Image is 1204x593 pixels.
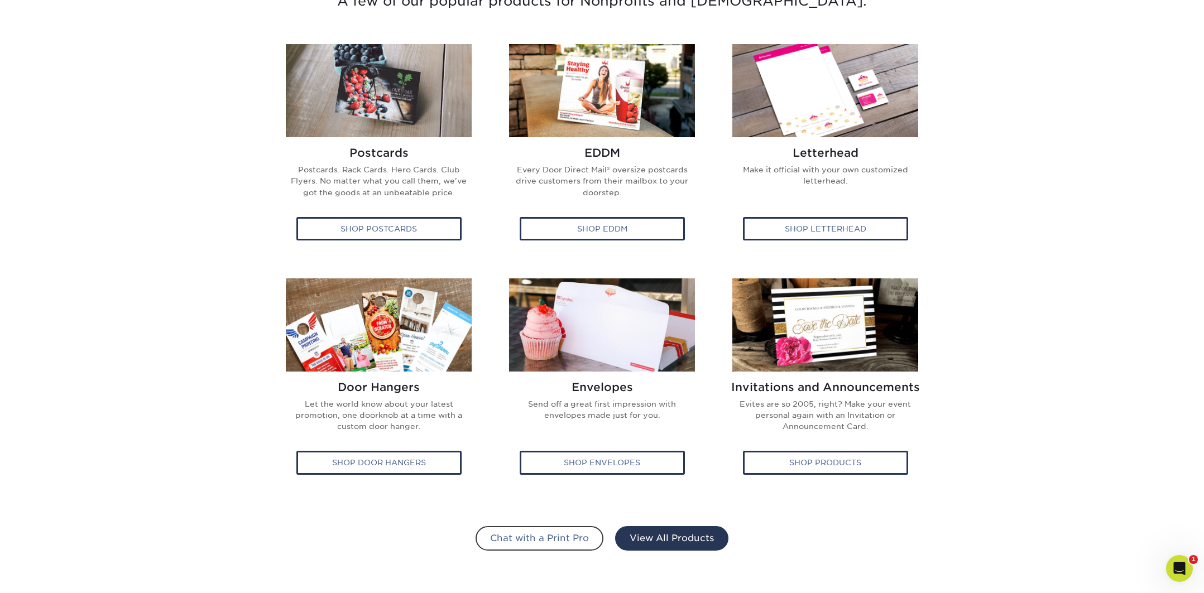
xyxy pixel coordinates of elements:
[286,44,472,137] img: Postcards
[722,44,929,252] a: Letterhead Letterhead Make it official with your own customized letterhead. Shop Letterhead
[276,278,482,486] a: Door Hangers Door Hangers Let the world know about your latest promotion, one doorknob at a time ...
[276,44,482,252] a: Postcards Postcards Postcards. Rack Cards. Hero Cards. Club Flyers. No matter what you call them,...
[1166,555,1193,582] iframe: Intercom live chat
[1189,555,1198,564] span: 1
[520,451,685,474] div: Shop Envelopes
[499,44,706,252] a: EDDM EDDM Every Door Direct Mail® oversize postcards drive customers from their mailbox to your d...
[509,278,695,372] img: Envelopes
[520,217,685,240] div: Shop EDDM
[285,380,473,394] h2: Door Hangers
[285,164,473,207] p: Postcards. Rack Cards. Hero Cards. Club Flyers. No matter what you call them, we've got the goods...
[296,451,462,474] div: Shop Door Hangers
[508,380,697,394] h2: Envelopes
[615,526,728,551] a: View All Products
[286,278,472,372] img: Door Hangers
[296,217,462,240] div: Shop Postcards
[476,526,603,551] a: Chat with a Print Pro
[731,380,920,394] h2: Invitations and Announcements
[285,146,473,160] h2: Postcards
[508,146,697,160] h2: EDDM
[731,146,920,160] h2: Letterhead
[722,278,929,486] a: Invitations and Announcements Invitations and Announcements Evites are so 2005, right? Make your ...
[732,44,918,137] img: Letterhead
[731,398,920,441] p: Evites are so 2005, right? Make your event personal again with an Invitation or Announcement Card.
[499,278,706,486] a: Envelopes Envelopes Send off a great first impression with envelopes made just for you. Shop Enve...
[732,278,918,372] img: Invitations and Announcements
[508,164,697,207] p: Every Door Direct Mail® oversize postcards drive customers from their mailbox to your doorstep.
[743,217,908,240] div: Shop Letterhead
[508,398,697,430] p: Send off a great first impression with envelopes made just for you.
[743,451,908,474] div: Shop Products
[285,398,473,441] p: Let the world know about your latest promotion, one doorknob at a time with a custom door hanger.
[509,44,695,137] img: EDDM
[731,164,920,196] p: Make it official with your own customized letterhead.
